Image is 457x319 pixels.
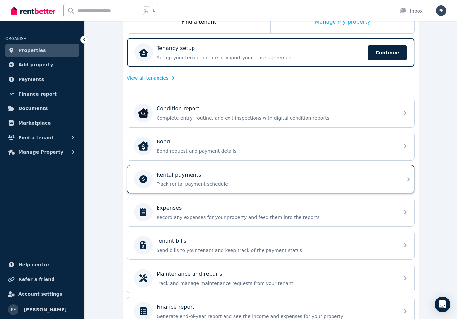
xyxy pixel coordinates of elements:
span: Marketplace [18,119,51,127]
a: Help centre [5,258,79,271]
div: Manage my property [271,12,414,33]
img: Paul Ewart [8,304,18,315]
a: Properties [5,44,79,57]
a: Documents [5,102,79,115]
span: Add property [18,61,53,69]
p: Finance report [157,303,194,311]
a: Rental paymentsTrack rental payment schedule [127,165,414,193]
a: BondBondBond request and payment details [127,132,414,160]
span: Payments [18,75,44,83]
p: Complete entry, routine, and exit inspections with digital condition reports [157,115,396,121]
a: Finance report [5,87,79,100]
a: Add property [5,58,79,71]
span: Continue [368,45,407,60]
a: Payments [5,73,79,86]
a: Tenancy setupSet up your tenant, create or import your lease agreementContinue [127,38,414,67]
span: View all tenancies [127,75,168,81]
span: Account settings [18,290,62,298]
span: Documents [18,104,48,112]
span: Refer a friend [18,275,54,283]
span: Manage Property [18,148,63,156]
p: Maintenance and repairs [157,270,222,278]
p: Expenses [157,204,182,212]
p: Track and manage maintenance requests from your tenant [157,280,396,287]
p: Record any expenses for your property and feed them into the reports [157,214,396,220]
a: Account settings [5,287,79,300]
div: Inbox [400,8,423,14]
p: Set up your tenant, create or import your lease agreement [157,54,364,61]
span: Properties [18,46,46,54]
span: Help centre [18,261,49,269]
p: Tenant bills [157,237,186,245]
span: Finance report [18,90,57,98]
span: [PERSON_NAME] [24,306,67,314]
span: ORGANISE [5,36,26,41]
span: k [153,8,155,13]
a: Maintenance and repairsTrack and manage maintenance requests from your tenant [127,264,414,293]
div: Find a tenant [127,12,270,33]
p: Condition report [157,105,199,113]
img: Bond [138,141,149,151]
img: Condition report [138,108,149,118]
a: Marketplace [5,116,79,130]
a: Refer a friend [5,273,79,286]
span: Find a tenant [18,134,53,141]
a: View all tenancies [127,75,175,81]
p: Tenancy setup [157,44,195,52]
img: Paul Ewart [436,5,446,16]
button: Manage Property [5,145,79,159]
div: Open Intercom Messenger [435,297,450,312]
a: ExpensesRecord any expenses for your property and feed them into the reports [127,198,414,226]
p: Track rental payment schedule [157,181,396,187]
p: Bond request and payment details [157,148,396,154]
p: Bond [157,138,170,146]
button: Find a tenant [5,131,79,144]
p: Send bills to your tenant and keep track of the payment status [157,247,396,254]
img: RentBetter [11,6,55,16]
p: Rental payments [157,171,201,179]
a: Condition reportCondition reportComplete entry, routine, and exit inspections with digital condit... [127,99,414,127]
a: Tenant billsSend bills to your tenant and keep track of the payment status [127,231,414,259]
